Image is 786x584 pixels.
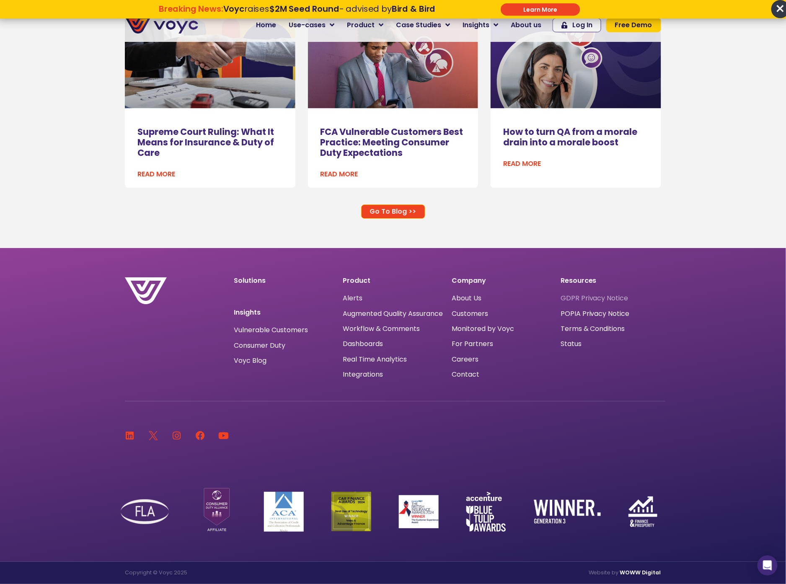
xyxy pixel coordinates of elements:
[347,20,375,30] span: Product
[234,327,308,333] a: Vulnerable Customers
[264,492,304,532] img: ACA
[758,556,778,576] div: Open Intercom Messenger
[159,3,223,15] strong: Breaking News:
[331,492,371,531] img: Car Finance Winner logo
[628,496,657,527] img: finance-and-prosperity
[321,169,358,179] a: Read more about FCA Vulnerable Customers Best Practice: Meeting Consumer Duty Expectations
[289,20,326,30] span: Use-cases
[250,17,282,34] a: Home
[282,17,341,34] a: Use-cases
[234,276,266,285] a: Solutions
[572,22,592,28] span: Log In
[361,204,425,219] a: Go To Blog >>
[503,126,637,148] a: How to turn QA from a morale drain into a morale boost
[504,17,548,34] a: About us
[456,17,504,34] a: Insights
[173,174,212,183] a: Privacy Policy
[397,570,661,576] p: Website by
[606,18,661,32] a: Free Demo
[615,22,652,28] span: Free Demo
[234,342,285,349] a: Consumer Duty
[561,277,661,284] p: Resources
[370,208,416,215] span: Go To Blog >>
[269,3,339,15] strong: $2M Seed Round
[620,569,661,576] a: WOWW Digital
[553,18,601,32] a: Log In
[392,3,436,15] strong: Bird & Bird
[121,499,169,524] img: FLA Logo
[111,34,132,43] span: Phone
[117,4,478,23] div: Breaking News: Voyc raises $2M Seed Round - advised by Bird & Bird
[343,277,443,284] p: Product
[125,570,389,576] p: Copyright © Voyc 2025
[256,20,276,30] span: Home
[501,3,580,16] div: Submit
[452,277,552,284] p: Company
[396,20,441,30] span: Case Studies
[466,492,506,532] img: accenture-blue-tulip-awards
[137,169,175,179] a: Read more about Supreme Court Ruling: What It Means for Insurance & Duty of Care
[503,159,541,169] a: Read more about How to turn QA from a morale drain into a morale boost
[223,3,436,15] span: raises - advised by
[125,17,198,34] img: voyc-full-logo
[390,17,456,34] a: Case Studies
[511,20,541,30] span: About us
[463,20,489,30] span: Insights
[341,17,390,34] a: Product
[223,3,244,15] strong: Voyc
[321,126,463,159] a: FCA Vulnerable Customers Best Practice: Meeting Consumer Duty Expectations
[137,126,274,159] a: Supreme Court Ruling: What It Means for Insurance & Duty of Care
[111,68,140,78] span: Job title
[234,309,334,316] p: Insights
[343,310,443,318] a: Augmented Quality Assurance
[534,500,601,523] img: winner-generation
